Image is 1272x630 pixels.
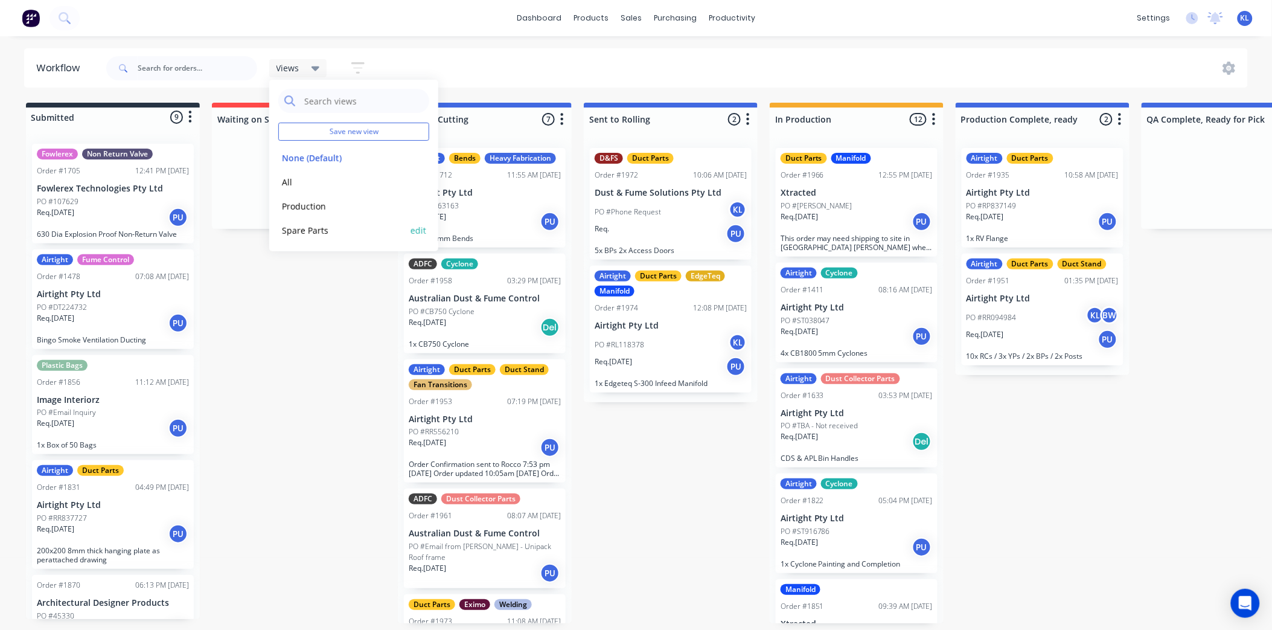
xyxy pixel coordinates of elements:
div: Order #1972 [595,170,638,181]
div: PU [1098,330,1117,349]
div: Airtight [967,153,1003,164]
div: Cyclone [821,478,858,489]
div: KL [1086,306,1104,324]
div: BW [1101,306,1119,324]
p: PO #ST038047 [781,315,830,326]
button: Spare Parts [278,223,407,237]
p: Australian Dust & Fume Control [409,294,561,304]
div: PU [726,224,746,243]
p: Req. [DATE] [37,418,74,429]
div: Welding [494,599,532,610]
p: 1x CB750 Cyclone [409,339,561,349]
p: PO #107629 [37,196,78,207]
div: ADFCCycloneOrder #195803:29 PM [DATE]Australian Dust & Fume ControlPO #CB750 CycloneReq.[DATE]Del... [404,254,566,353]
div: PU [168,419,188,438]
div: Manifold [781,584,820,595]
div: 11:55 AM [DATE] [507,170,561,181]
p: PO #TBA - Not received [781,420,858,431]
p: 5x BPs 2x Access Doors [595,246,747,255]
div: Order #1822 [781,495,824,506]
div: AirtightBendsHeavy FabricationOrder #171211:55 AM [DATE]Airtight Pty LtdPO #DT063163Req.[DATE]PU3... [404,148,566,248]
div: Order #1966 [781,170,824,181]
div: Airtight [967,259,1003,269]
div: 04:49 PM [DATE] [135,482,189,493]
div: Plastic Bags [37,360,88,371]
p: 10x RCs / 3x YPs / 2x BPs / 2x Posts [967,352,1119,361]
div: AirtightCycloneOrder #182205:04 PM [DATE]Airtight Pty LtdPO #ST916786Req.[DATE]PU1x Cyclone Paint... [776,474,938,573]
p: 200x200 8mm thick hanging plate as perattached drawing [37,546,189,564]
p: Req. [DATE] [409,563,446,574]
div: Order #1411 [781,284,824,295]
p: Req. [DATE] [967,211,1004,222]
img: Factory [22,9,40,27]
div: Duct Stand [1058,259,1107,269]
p: PO #RR556210 [409,426,459,437]
input: Search views [303,89,423,113]
button: All [278,175,407,189]
div: Duct Parts [635,271,682,281]
p: 1x RV Flange [967,234,1119,243]
p: 1x Edgeteq S-300 Infeed Manifold [595,379,747,388]
div: AirtightCycloneOrder #141108:16 AM [DATE]Airtight Pty LtdPO #ST038047Req.[DATE]PU4x CB1800 5mm Cy... [776,263,938,362]
p: Airtight Pty Ltd [781,408,933,419]
div: Fume Control [77,254,134,265]
div: Manifold [831,153,871,164]
button: edit [411,224,426,237]
p: Airtight Pty Ltd [967,294,1119,304]
div: Duct Parts [627,153,674,164]
p: Req. [DATE] [37,207,74,218]
div: Duct PartsManifoldOrder #196612:55 PM [DATE]XtractedPO #[PERSON_NAME]Req.[DATE]PUThis order may n... [776,148,938,257]
div: Order #1633 [781,390,824,401]
p: Order Confirmation sent to Rocco 7:53 pm [DATE] Order updated 10:05am [DATE] Order updated 8:04am... [409,460,561,478]
div: 08:16 AM [DATE] [879,284,933,295]
div: Duct Parts [781,153,827,164]
p: CDS & APL Bin Handles [781,454,933,463]
div: AirtightDuct PartsOrder #193510:58 AM [DATE]Airtight Pty LtdPO #RP837149Req.[DATE]PU1x RV Flange [962,148,1123,248]
p: This order may need shipping to site in [GEOGRAPHIC_DATA] [PERSON_NAME] when complete [781,234,933,252]
div: Cyclone [441,259,478,269]
p: 3x 250 2mm Bends [409,234,561,243]
p: Xtracted [781,188,933,198]
input: Search for orders... [138,56,257,80]
div: Order #1705 [37,166,80,176]
div: ADFC [409,493,437,504]
div: PU [912,327,932,346]
div: Duct Parts [1007,259,1053,269]
p: Req. [DATE] [409,317,446,328]
div: Airtight [37,254,73,265]
div: products [567,9,615,27]
div: PU [168,313,188,333]
div: 01:35 PM [DATE] [1065,275,1119,286]
p: PO #RL118378 [595,339,644,350]
p: Airtight Pty Ltd [409,188,561,198]
div: 07:19 PM [DATE] [507,396,561,407]
span: KL [1241,13,1250,24]
div: AirtightFume ControlOrder #147807:08 AM [DATE]Airtight Pty LtdPO #DT224732Req.[DATE]PUBingo Smoke... [32,249,194,349]
div: Fan Transitions [409,379,472,390]
div: Airtight [781,373,817,384]
div: Order #1856 [37,377,80,388]
p: 630 Dia Explosion Proof Non-Return Valve [37,230,189,239]
div: Order #1958 [409,275,452,286]
div: Open Intercom Messenger [1231,589,1260,618]
div: productivity [703,9,761,27]
p: Airtight Pty Ltd [37,500,189,510]
div: Order #1851 [781,601,824,612]
p: Airtight Pty Ltd [409,414,561,425]
span: Views [276,62,299,74]
div: 03:29 PM [DATE] [507,275,561,286]
div: 06:13 PM [DATE] [135,580,189,591]
div: D&FSDuct PartsOrder #197210:06 AM [DATE]Dust & Fume Solutions Pty LtdPO #Phone RequestKLReq.PU5x ... [590,148,752,260]
p: PO #Email Inquiry [37,407,96,418]
div: PU [540,438,560,457]
div: KL [729,201,747,219]
p: PO #CB750 Cyclone [409,306,475,317]
button: None (Default) [278,151,407,165]
div: AirtightDust Collector PartsOrder #163303:53 PM [DATE]Airtight Pty LtdPO #TBA - Not receivedReq.[... [776,368,938,468]
p: PO #DT224732 [37,302,87,313]
div: PU [912,212,932,231]
p: Airtight Pty Ltd [781,303,933,313]
div: Eximo [459,599,490,610]
div: Plastic BagsOrder #185611:12 AM [DATE]Image InteriorzPO #Email InquiryReq.[DATE]PU1x Box of 50 Bags [32,355,194,455]
div: Airtight [409,364,445,375]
